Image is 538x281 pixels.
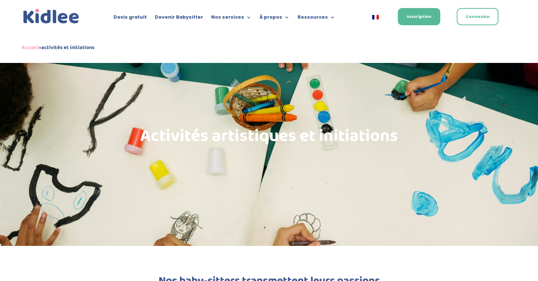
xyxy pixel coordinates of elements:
h1: Activités artistiques et initiations [71,128,467,149]
a: Devis gratuit [113,15,147,23]
strong: activités et initiations [41,43,94,52]
a: Ressources [298,15,335,23]
a: Devenir Babysitter [155,15,203,23]
span: » [22,43,94,52]
a: Nos services [211,15,251,23]
img: Français [372,15,379,19]
a: Kidlee Logo [22,7,81,26]
a: À propos [259,15,289,23]
a: Accueil [22,43,39,52]
a: Inscription [398,8,440,25]
a: Connexion [457,8,498,25]
img: logo_kidlee_bleu [22,7,81,26]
